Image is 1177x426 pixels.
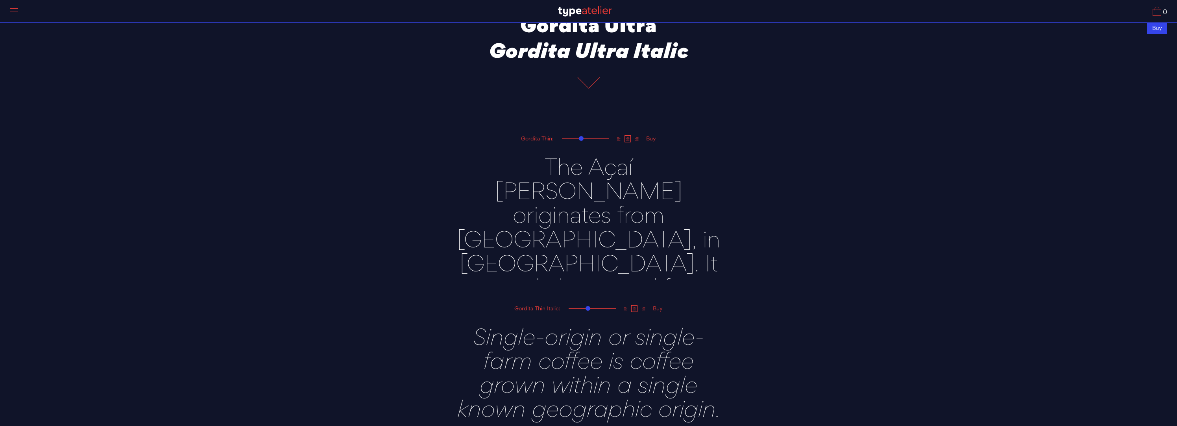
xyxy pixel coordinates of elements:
[451,39,726,61] p: Gordita Ultra Italic
[451,143,726,280] textarea: The Açaí [PERSON_NAME] originates from [GEOGRAPHIC_DATA], in [GEOGRAPHIC_DATA]. It is mainly harv...
[643,136,659,142] div: Buy
[1153,7,1167,16] a: 0
[451,13,726,35] p: Gordita Ultra
[511,306,564,312] div: Gordita Thin Italic:
[518,136,557,142] div: Gordita Thin:
[1161,9,1167,16] span: 0
[1147,22,1167,34] div: Buy
[650,306,666,312] div: Buy
[1153,7,1161,16] img: Cart_Icon.svg
[558,6,612,17] img: TA_Logo.svg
